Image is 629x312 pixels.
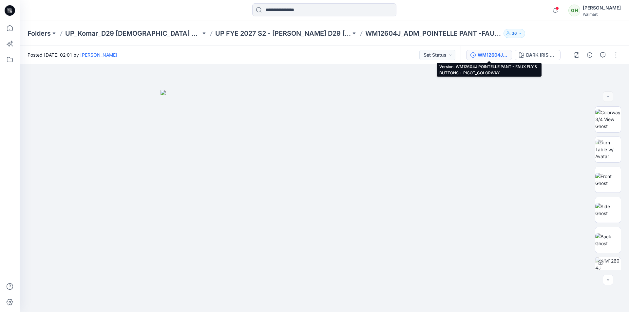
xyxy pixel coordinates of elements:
[512,30,517,37] p: 36
[215,29,351,38] a: UP FYE 2027 S2 - [PERSON_NAME] D29 [DEMOGRAPHIC_DATA] Sleepwear
[584,50,595,60] button: Details
[65,29,201,38] a: UP_Komar_D29 [DEMOGRAPHIC_DATA] Sleep
[595,257,621,283] img: WM12604J POINTELLE PANT - FAUX FLY & BUTTONS + PICOT_COLORWAY DARK IRIS 2051146
[595,109,621,130] img: Colorway 3/4 View Ghost
[595,139,621,160] img: Turn Table w/ Avatar
[365,29,501,38] p: WM12604J_ADM_POINTELLE PANT -FAUX FLY & BUTTONS + PICOT_COLORWAY
[568,5,580,16] div: GH
[526,51,556,59] div: DARK IRIS 2051146
[504,29,525,38] button: 36
[28,29,51,38] a: Folders
[28,51,117,58] span: Posted [DATE] 02:01 by
[595,203,621,217] img: Side Ghost
[583,12,621,17] div: Walmart
[80,52,117,58] a: [PERSON_NAME]
[595,233,621,247] img: Back Ghost
[478,51,508,59] div: WM12604J POINTELLE PANT - FAUX FLY & BUTTONS + PICOT_COLORWAY
[595,173,621,187] img: Front Ghost
[466,50,512,60] button: WM12604J POINTELLE PANT - FAUX FLY & BUTTONS + PICOT_COLORWAY
[583,4,621,12] div: [PERSON_NAME]
[515,50,561,60] button: DARK IRIS 2051146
